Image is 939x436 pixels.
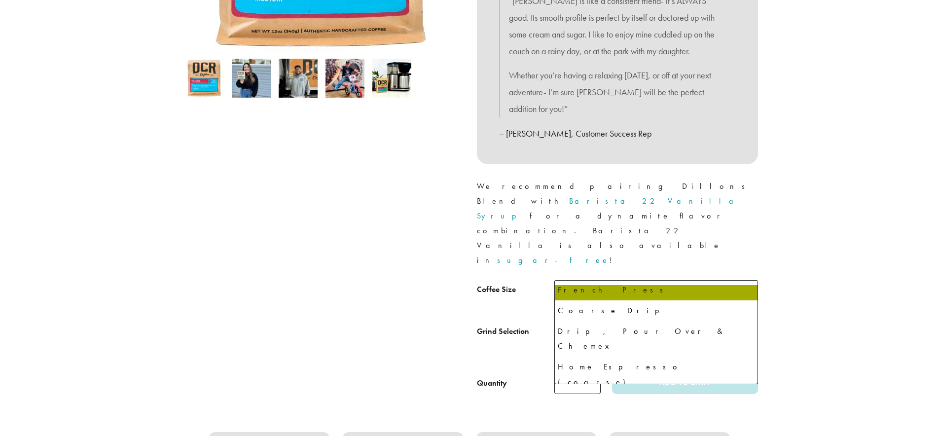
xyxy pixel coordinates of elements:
a: Barista 22 Vanilla Syrup [477,196,741,221]
div: Drip, Pour Over & Chemex [558,324,755,354]
img: Dillons - Image 2 [232,59,271,98]
a: sugar-free [497,255,610,265]
div: Quantity [477,377,507,389]
label: Grind Selection [477,325,554,339]
span: Select [559,283,594,302]
img: Dillons - Image 5 [372,59,411,98]
div: Coarse Drip [558,303,755,318]
img: Dillons - Image 3 [279,59,318,98]
div: Home Espresso (coarse) [558,360,755,389]
label: Coffee Size [477,283,554,297]
p: We recommend pairing Dillons Blend with for a dynamite flavor combination. Barista 22 Vanilla is ... [477,179,758,268]
img: David Morris picks Dillons for 2021 [325,59,364,98]
p: Whether you’re having a relaxing [DATE], or off at your next adventure- I’m sure [PERSON_NAME] wi... [509,67,726,117]
div: French Press [558,283,755,297]
span: Select [554,280,758,304]
img: Dillons [185,59,224,98]
p: – [PERSON_NAME], Customer Success Rep [499,125,736,142]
